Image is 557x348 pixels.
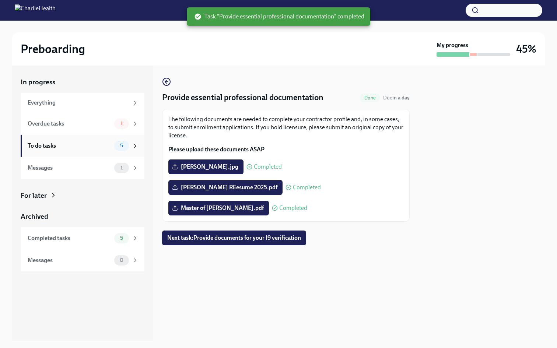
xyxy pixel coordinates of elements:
span: 0 [115,257,128,263]
a: Messages0 [21,249,144,271]
label: [PERSON_NAME].jpg [168,159,244,174]
span: Completed [293,184,321,190]
strong: My progress [437,41,468,49]
div: Overdue tasks [28,120,111,128]
div: Messages [28,256,111,264]
span: [PERSON_NAME] REesume 2025.pdf [174,184,277,191]
h4: Provide essential professional documentation [162,92,323,103]
span: 1 [116,165,127,171]
strong: Please upload these documents ASAP [168,146,265,153]
a: Everything [21,93,144,113]
h2: Preboarding [21,42,85,56]
span: Completed [254,164,282,170]
p: The following documents are needed to complete your contractor profile and, in some cases, to sub... [168,115,403,140]
h3: 45% [516,42,536,56]
img: CharlieHealth [15,4,56,16]
span: Due [383,95,410,101]
span: September 29th, 2025 09:00 [383,94,410,101]
div: For later [21,191,47,200]
a: Messages1 [21,157,144,179]
strong: in a day [392,95,410,101]
span: Task "Provide essential professional documentation" completed [194,13,364,21]
span: Completed [279,205,307,211]
div: Completed tasks [28,234,111,242]
div: To do tasks [28,142,111,150]
a: Overdue tasks1 [21,113,144,135]
button: Next task:Provide documents for your I9 verification [162,231,306,245]
a: To do tasks5 [21,135,144,157]
a: In progress [21,77,144,87]
span: Next task : Provide documents for your I9 verification [167,234,301,242]
a: Archived [21,212,144,221]
a: For later [21,191,144,200]
span: Done [360,95,380,101]
span: 5 [116,235,127,241]
label: [PERSON_NAME] REesume 2025.pdf [168,180,283,195]
label: Master of [PERSON_NAME].pdf [168,201,269,215]
span: 1 [116,121,127,126]
div: Everything [28,99,129,107]
span: 5 [116,143,127,148]
span: [PERSON_NAME].jpg [174,163,238,171]
span: Master of [PERSON_NAME].pdf [174,204,264,212]
div: Messages [28,164,111,172]
a: Completed tasks5 [21,227,144,249]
